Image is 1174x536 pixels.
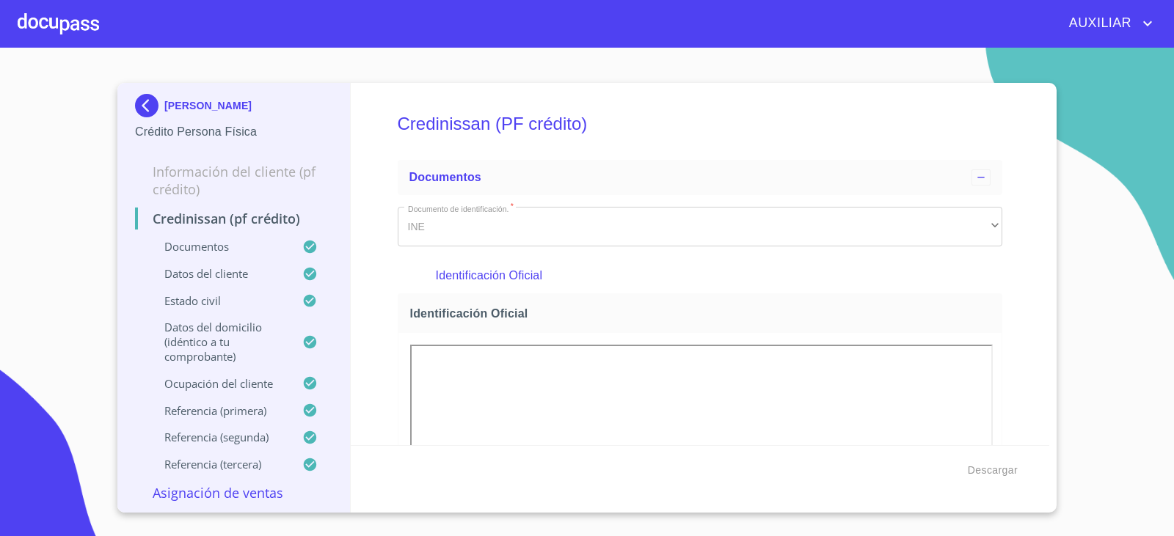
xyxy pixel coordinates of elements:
p: Credinissan (PF crédito) [135,210,332,227]
p: Referencia (tercera) [135,457,302,471]
p: Crédito Persona Física [135,123,332,141]
p: Datos del domicilio (idéntico a tu comprobante) [135,320,302,364]
p: Referencia (segunda) [135,430,302,444]
button: Descargar [962,457,1024,484]
img: Docupass spot blue [135,94,164,117]
p: Identificación Oficial [436,267,964,284]
p: [PERSON_NAME] [164,100,252,111]
p: Datos del cliente [135,266,302,281]
div: [PERSON_NAME] [135,94,332,123]
p: Referencia (primera) [135,403,302,418]
span: Identificación Oficial [410,306,996,321]
span: Documentos [409,171,481,183]
button: account of current user [1058,12,1156,35]
p: Asignación de Ventas [135,484,332,502]
div: INE [398,207,1003,246]
span: Descargar [968,461,1018,480]
h5: Credinissan (PF crédito) [398,94,1003,154]
div: Documentos [398,160,1003,195]
p: Ocupación del Cliente [135,376,302,391]
span: AUXILIAR [1058,12,1139,35]
p: Estado civil [135,293,302,308]
p: Documentos [135,239,302,254]
p: Información del cliente (PF crédito) [135,163,332,198]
